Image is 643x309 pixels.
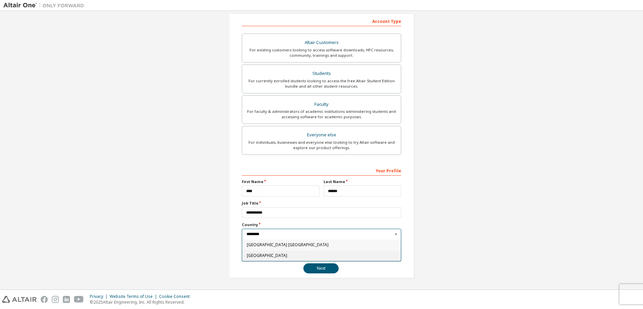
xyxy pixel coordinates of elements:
[246,140,397,150] div: For individuals, businesses and everyone else looking to try Altair software and explore our prod...
[246,47,397,58] div: For existing customers looking to access software downloads, HPC resources, community, trainings ...
[246,100,397,109] div: Faculty
[242,165,401,176] div: Your Profile
[52,296,59,303] img: instagram.svg
[247,254,396,258] span: [GEOGRAPHIC_DATA]
[242,201,401,206] label: Job Title
[246,130,397,140] div: Everyone else
[159,294,194,299] div: Cookie Consent
[74,296,84,303] img: youtube.svg
[90,299,194,305] p: © 2025 Altair Engineering, Inc. All Rights Reserved.
[3,2,87,9] img: Altair One
[247,243,396,247] span: [GEOGRAPHIC_DATA] [GEOGRAPHIC_DATA]
[246,109,397,120] div: For faculty & administrators of academic institutions administering students and accessing softwa...
[110,294,159,299] div: Website Terms of Use
[246,38,397,47] div: Altair Customers
[242,222,401,227] label: Country
[246,78,397,89] div: For currently enrolled students looking to access the free Altair Student Edition bundle and all ...
[324,179,401,184] label: Last Name
[41,296,48,303] img: facebook.svg
[2,296,37,303] img: altair_logo.svg
[246,69,397,78] div: Students
[303,263,339,273] button: Next
[242,15,401,26] div: Account Type
[63,296,70,303] img: linkedin.svg
[242,179,319,184] label: First Name
[90,294,110,299] div: Privacy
